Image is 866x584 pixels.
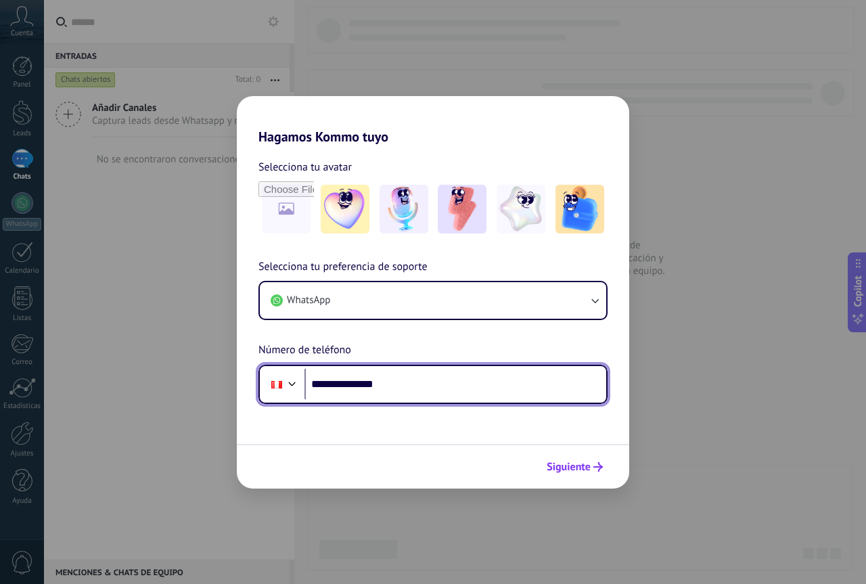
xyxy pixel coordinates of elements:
[260,282,606,319] button: WhatsApp
[541,455,609,478] button: Siguiente
[497,185,545,233] img: -4.jpeg
[258,259,428,276] span: Selecciona tu preferencia de soporte
[380,185,428,233] img: -2.jpeg
[547,462,591,472] span: Siguiente
[258,158,352,176] span: Selecciona tu avatar
[264,370,290,399] div: Peru: + 51
[438,185,486,233] img: -3.jpeg
[321,185,369,233] img: -1.jpeg
[258,342,351,359] span: Número de teléfono
[237,96,629,145] h2: Hagamos Kommo tuyo
[555,185,604,233] img: -5.jpeg
[287,294,330,307] span: WhatsApp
